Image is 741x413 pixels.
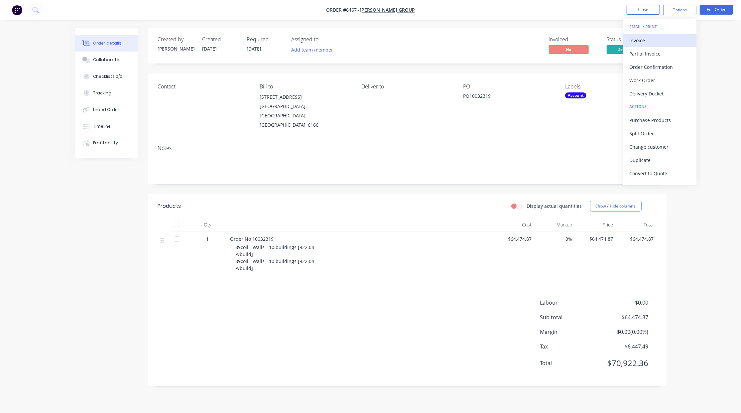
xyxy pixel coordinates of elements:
div: Bill to [260,83,351,90]
div: Duplicate [629,155,690,165]
div: Products [158,202,181,210]
button: Collaborate [75,52,138,68]
button: Order Confirmation [623,60,696,73]
button: Tracking [75,85,138,101]
button: Duplicate [623,153,696,167]
button: Purchase Products [623,113,696,127]
div: Notes [158,145,657,151]
div: PO [463,83,555,90]
span: No [549,45,589,54]
div: [PERSON_NAME] [158,45,194,52]
span: Delivered [607,45,647,54]
span: $6,447.49 [599,343,648,350]
span: Sub total [540,313,599,321]
div: Tracking [93,90,111,96]
div: ACTIONS [629,102,690,111]
div: Work Order [629,75,690,85]
span: $64,474.87 [618,235,654,242]
div: Labels [565,83,656,90]
div: Collaborate [93,57,119,63]
div: Order details [93,40,121,46]
div: Contact [158,83,249,90]
span: $0.00 [599,299,648,307]
span: $0.00 ( 0.00 %) [599,328,648,336]
button: Convert to Quote [623,167,696,180]
div: Convert to Quote [629,169,690,178]
div: Delivery Docket [629,89,690,98]
div: Partial Invoice [629,49,690,59]
div: Assigned to [292,36,358,43]
button: Archive [623,180,696,193]
div: Invoiced [549,36,599,43]
span: Order #6467 - [326,7,360,13]
div: PO10032319 [463,92,547,102]
span: $64,474.87 [599,313,648,321]
div: Qty [188,218,228,231]
div: Timeline [93,123,111,129]
button: EMAIL / PRINT [623,20,696,34]
div: Archive [629,182,690,192]
div: Status [607,36,657,43]
span: Total [540,359,599,367]
span: 89coil - Walls - 10 buildings [922.04 P/build] 89coil - Walls - 10 buildings [922.04 P/build] [236,244,314,271]
button: Options [663,5,696,15]
span: $64,474.87 [578,235,613,242]
div: Created by [158,36,194,43]
span: [DATE] [247,46,262,52]
div: [GEOGRAPHIC_DATA], [GEOGRAPHIC_DATA], [GEOGRAPHIC_DATA], 6166 [260,102,351,130]
div: Cost [494,218,535,231]
span: 1 [206,235,209,242]
span: $64,474.87 [496,235,532,242]
span: 0% [537,235,572,242]
span: Labour [540,299,599,307]
button: Invoice [623,34,696,47]
button: Show / Hide columns [590,201,642,211]
div: Created [202,36,239,43]
div: Profitability [93,140,118,146]
div: Checklists 0/0 [93,73,122,79]
div: Purchase Products [629,115,690,125]
span: $70,922.36 [599,357,648,369]
button: Add team member [292,45,337,54]
div: Change customer [629,142,690,152]
div: EMAIL / PRINT [629,23,690,31]
button: Order details [75,35,138,52]
div: Required [247,36,284,43]
button: Timeline [75,118,138,135]
span: Tax [540,343,599,350]
img: Factory [12,5,22,15]
label: Display actual quantities [527,203,582,209]
button: Linked Orders [75,101,138,118]
div: Deliver to [361,83,452,90]
button: Delivery Docket [623,87,696,100]
div: Price [575,218,616,231]
span: [DATE] [202,46,217,52]
div: Linked Orders [93,107,122,113]
button: Split Order [623,127,696,140]
button: ACTIONS [623,100,696,113]
span: Margin [540,328,599,336]
button: Close [627,5,660,15]
div: Invoice [629,36,690,45]
button: Delivered [607,45,647,55]
button: Add team member [288,45,336,54]
div: [STREET_ADDRESS] [260,92,351,102]
button: Work Order [623,73,696,87]
span: Order No 10032319 [230,236,274,242]
div: Account [565,92,586,98]
button: Edit Order [700,5,733,15]
button: Partial Invoice [623,47,696,60]
div: Split Order [629,129,690,138]
div: Markup [534,218,575,231]
button: Change customer [623,140,696,153]
button: Profitability [75,135,138,151]
div: [STREET_ADDRESS][GEOGRAPHIC_DATA], [GEOGRAPHIC_DATA], [GEOGRAPHIC_DATA], 6166 [260,92,351,130]
div: Order Confirmation [629,62,690,72]
button: Checklists 0/0 [75,68,138,85]
a: [PERSON_NAME] Group [360,7,415,13]
div: Total [616,218,657,231]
